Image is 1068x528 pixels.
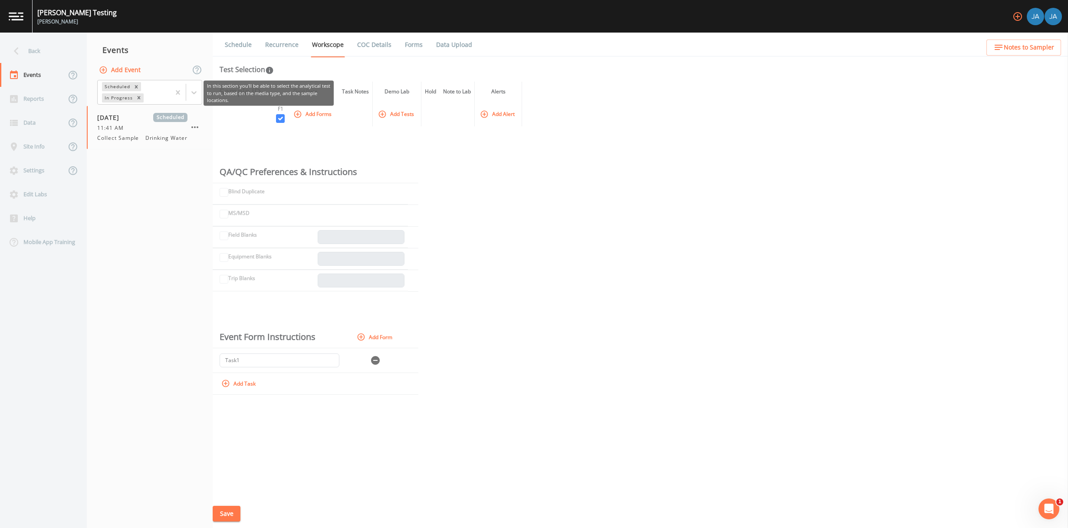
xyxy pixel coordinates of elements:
th: Note to Lab [440,82,475,102]
div: In Progress [102,93,134,102]
span: Collect Sample [97,134,144,142]
label: Equipment Blanks [228,253,272,261]
span: 11:41 AM [97,124,129,132]
div: Scheduled [102,82,131,91]
img: 089de795997cba3e08e1c9c1191b58f5 [1045,8,1062,25]
div: F1 [276,105,285,113]
div: [PERSON_NAME] [37,18,117,26]
th: Alerts [475,82,522,102]
div: [PERSON_NAME] Testing [37,7,117,18]
th: Task Notes [338,82,373,102]
div: Jason Vasquez [1026,8,1045,25]
label: Trip Blanks [228,274,255,282]
span: Drinking Water [145,134,187,142]
label: MS/MSD [228,209,250,217]
a: Forms [404,33,424,57]
img: logo [9,12,23,20]
a: Schedule [223,33,253,57]
th: Demo Lab [373,82,421,102]
th: QA/QC Preferences & Instructions [213,161,408,183]
a: Recurrence [264,33,300,57]
iframe: Intercom live chat [1038,498,1059,519]
button: Save [213,506,240,522]
div: In this section you'll be able to select the analytical test to run, based on the media type, and... [204,81,334,106]
a: Data Upload [435,33,473,57]
button: Add Forms [292,107,335,121]
button: Notes to Sampler [986,40,1061,56]
span: 1 [1056,498,1063,505]
label: Blind Duplicate [228,188,265,195]
div: Events [87,39,213,61]
div: Remove Scheduled [131,82,141,91]
th: Event Form Instructions [213,327,343,348]
div: Remove In Progress [134,93,144,102]
span: [DATE] [97,113,125,122]
button: Add Alert [478,107,518,121]
button: Add Task [220,376,259,391]
th: Hold [421,82,440,102]
span: Scheduled [153,113,187,122]
button: Add Event [97,62,144,78]
label: Field Blanks [228,231,257,239]
div: Test Selection [220,64,274,75]
svg: In this section you'll be able to select the analytical test to run, based on the media type, and... [265,66,274,75]
a: Workscope [311,33,345,57]
a: [DATE]Scheduled11:41 AMCollect SampleDrinking Water [87,106,213,149]
span: Notes to Sampler [1004,42,1054,53]
a: COC Details [356,33,393,57]
img: 089de795997cba3e08e1c9c1191b58f5 [1027,8,1044,25]
button: Add Tests [376,107,417,121]
button: Add Form [355,330,396,344]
